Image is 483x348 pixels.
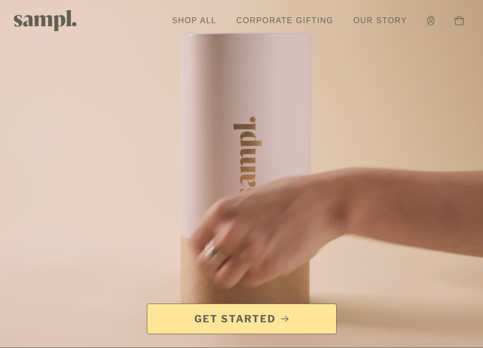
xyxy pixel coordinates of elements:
[349,10,412,32] a: Our Story
[231,10,339,32] a: Corporate Gifting
[14,10,77,31] img: Sampl logo
[167,10,221,32] a: Shop All
[194,312,276,326] span: Get Started
[147,304,337,334] a: Get Started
